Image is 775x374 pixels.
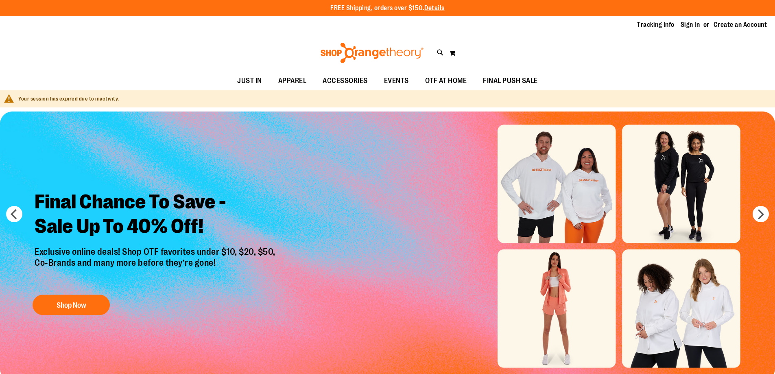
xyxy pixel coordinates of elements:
[681,20,700,29] a: Sign In
[28,247,284,287] p: Exclusive online deals! Shop OTF favorites under $10, $20, $50, Co-Brands and many more before th...
[384,72,409,90] span: EVENTS
[376,72,417,90] a: EVENTS
[18,95,767,103] div: Your session has expired due to inactivity.
[714,20,767,29] a: Create an Account
[637,20,675,29] a: Tracking Info
[229,72,270,90] a: JUST IN
[323,72,368,90] span: ACCESSORIES
[425,72,467,90] span: OTF AT HOME
[424,4,445,12] a: Details
[28,184,284,247] h2: Final Chance To Save - Sale Up To 40% Off!
[753,206,769,222] button: next
[237,72,262,90] span: JUST IN
[28,184,284,319] a: Final Chance To Save -Sale Up To 40% Off! Exclusive online deals! Shop OTF favorites under $10, $...
[270,72,315,90] a: APPAREL
[330,4,445,13] p: FREE Shipping, orders over $150.
[6,206,22,222] button: prev
[475,72,546,90] a: FINAL PUSH SALE
[483,72,538,90] span: FINAL PUSH SALE
[33,295,110,315] button: Shop Now
[278,72,307,90] span: APPAREL
[314,72,376,90] a: ACCESSORIES
[319,43,425,63] img: Shop Orangetheory
[417,72,475,90] a: OTF AT HOME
